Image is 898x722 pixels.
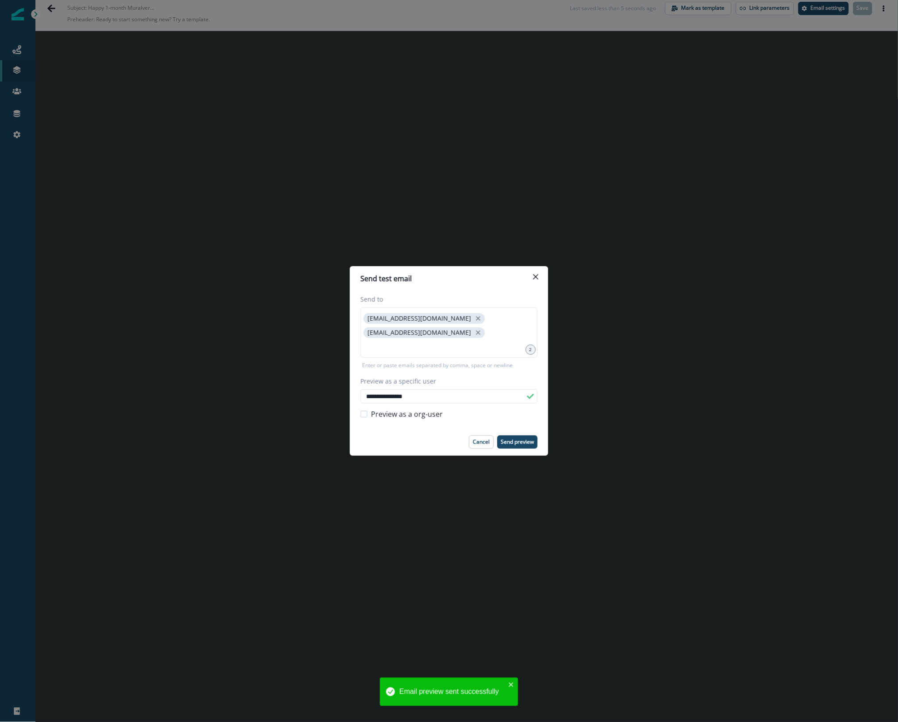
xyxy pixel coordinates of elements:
p: Send test email [360,273,412,284]
label: Send to [360,295,532,304]
p: Enter or paste emails separated by comma, space or newline [360,361,515,369]
label: Preview as a specific user [360,377,532,386]
button: close [474,328,483,337]
p: [EMAIL_ADDRESS][DOMAIN_NAME] [368,315,471,322]
div: 2 [526,345,536,355]
button: close [474,314,483,323]
p: Cancel [473,439,490,445]
div: Email preview sent successfully [399,687,506,697]
button: close [508,681,515,688]
p: [EMAIL_ADDRESS][DOMAIN_NAME] [368,329,471,337]
span: Preview as a org-user [371,409,443,419]
button: Send preview [497,435,538,449]
p: Send preview [501,439,534,445]
button: Close [529,270,543,284]
button: Cancel [469,435,494,449]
